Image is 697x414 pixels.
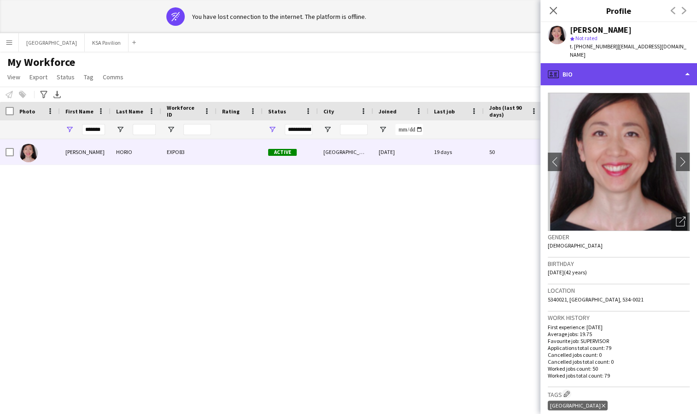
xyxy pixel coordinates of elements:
[548,260,690,268] h3: Birthday
[395,124,423,135] input: Joined Filter Input
[373,139,428,165] div: [DATE]
[575,35,597,41] span: Not rated
[548,365,690,372] p: Worked jobs count: 50
[379,108,397,115] span: Joined
[570,43,686,58] span: | [EMAIL_ADDRESS][DOMAIN_NAME]
[540,5,697,17] h3: Profile
[570,43,618,50] span: t. [PHONE_NUMBER]
[53,71,78,83] a: Status
[548,337,690,344] p: Favourite job: SUPERVISOR
[167,104,200,118] span: Workforce ID
[29,73,47,81] span: Export
[548,401,608,410] div: [GEOGRAPHIC_DATA]
[65,125,74,134] button: Open Filter Menu
[489,104,527,118] span: Jobs (last 90 days)
[192,12,366,21] div: You have lost connection to the internet. The platform is offline.
[99,71,127,83] a: Comms
[671,213,690,231] div: Open photos pop-in
[65,108,94,115] span: First Name
[4,71,24,83] a: View
[80,71,97,83] a: Tag
[323,125,332,134] button: Open Filter Menu
[19,34,85,52] button: [GEOGRAPHIC_DATA]
[116,125,124,134] button: Open Filter Menu
[548,372,690,379] p: Worked jobs total count: 79
[434,108,455,115] span: Last job
[7,55,75,69] span: My Workforce
[548,358,690,365] p: Cancelled jobs total count: 0
[570,26,632,34] div: [PERSON_NAME]
[548,93,690,231] img: Crew avatar or photo
[82,124,105,135] input: First Name Filter Input
[7,73,20,81] span: View
[428,139,484,165] div: 19 days
[116,108,143,115] span: Last Name
[167,125,175,134] button: Open Filter Menu
[484,139,544,165] div: 50
[103,73,123,81] span: Comms
[548,313,690,322] h3: Work history
[540,63,697,85] div: Bio
[26,71,51,83] a: Export
[548,286,690,295] h3: Location
[19,144,38,162] img: Natsuko HORIO
[161,139,217,165] div: EXPO83
[548,351,690,358] p: Cancelled jobs count: 0
[111,139,161,165] div: HORIO
[85,34,129,52] button: KSA Pavilion
[133,124,156,135] input: Last Name Filter Input
[38,89,49,100] app-action-btn: Advanced filters
[268,108,286,115] span: Status
[19,108,35,115] span: Photo
[84,73,94,81] span: Tag
[52,89,63,100] app-action-btn: Export XLSX
[183,124,211,135] input: Workforce ID Filter Input
[222,108,240,115] span: Rating
[268,149,297,156] span: Active
[379,125,387,134] button: Open Filter Menu
[323,108,334,115] span: City
[60,139,111,165] div: [PERSON_NAME]
[268,125,276,134] button: Open Filter Menu
[548,233,690,241] h3: Gender
[548,324,690,331] p: First experience: [DATE]
[548,296,644,303] span: 5340021, [GEOGRAPHIC_DATA], 534-0021
[318,139,373,165] div: [GEOGRAPHIC_DATA]
[340,124,368,135] input: City Filter Input
[548,344,690,351] p: Applications total count: 79
[548,331,690,337] p: Average jobs: 19.75
[548,269,587,276] span: [DATE] (42 years)
[57,73,75,81] span: Status
[548,242,603,249] span: [DEMOGRAPHIC_DATA]
[548,389,690,399] h3: Tags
